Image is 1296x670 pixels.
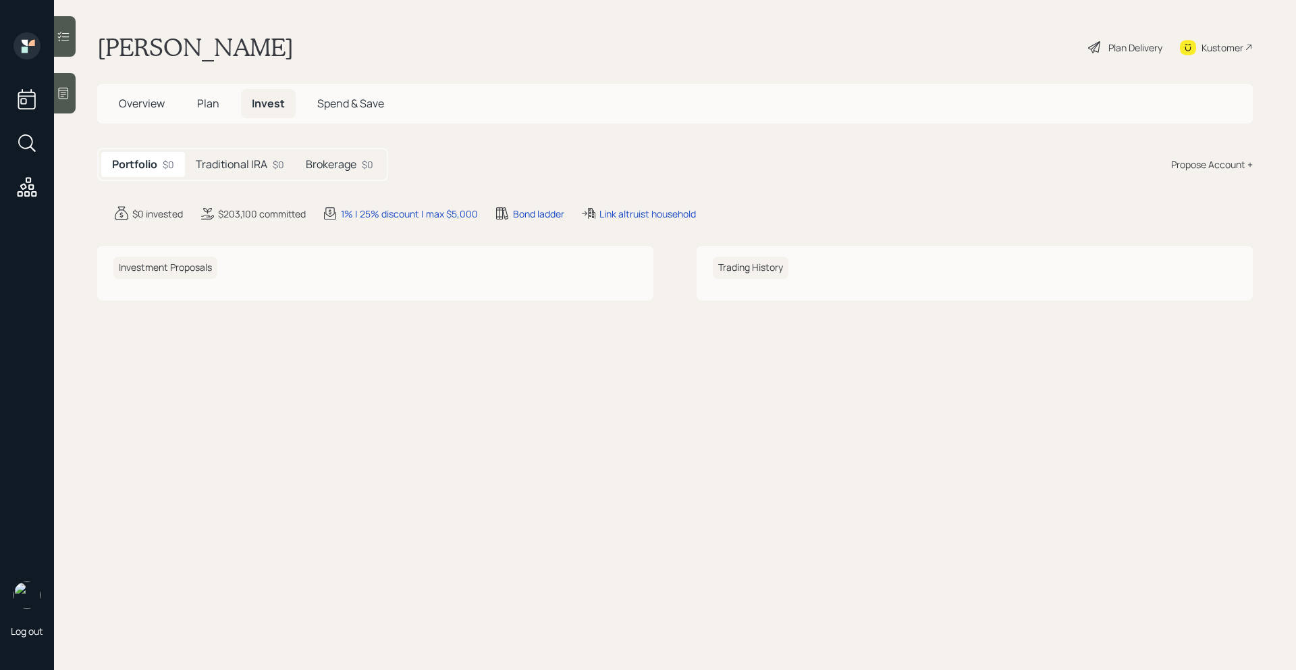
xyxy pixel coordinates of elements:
h6: Investment Proposals [113,257,217,279]
div: Bond ladder [513,207,564,221]
div: Propose Account + [1171,157,1253,172]
span: Invest [252,96,285,111]
span: Overview [119,96,165,111]
div: Log out [11,625,43,638]
h5: Brokerage [306,158,356,171]
span: Spend & Save [317,96,384,111]
div: Kustomer [1201,41,1243,55]
h5: Traditional IRA [196,158,267,171]
div: 1% | 25% discount | max $5,000 [341,207,478,221]
div: Link altruist household [599,207,696,221]
img: michael-russo-headshot.png [13,582,40,609]
div: $0 [163,157,174,172]
h1: [PERSON_NAME] [97,32,294,62]
h5: Portfolio [112,158,157,171]
div: $203,100 committed [218,207,306,221]
div: Plan Delivery [1108,41,1162,55]
div: $0 [362,157,373,172]
div: $0 [273,157,284,172]
span: Plan [197,96,219,111]
h6: Trading History [713,257,788,279]
div: $0 invested [132,207,183,221]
